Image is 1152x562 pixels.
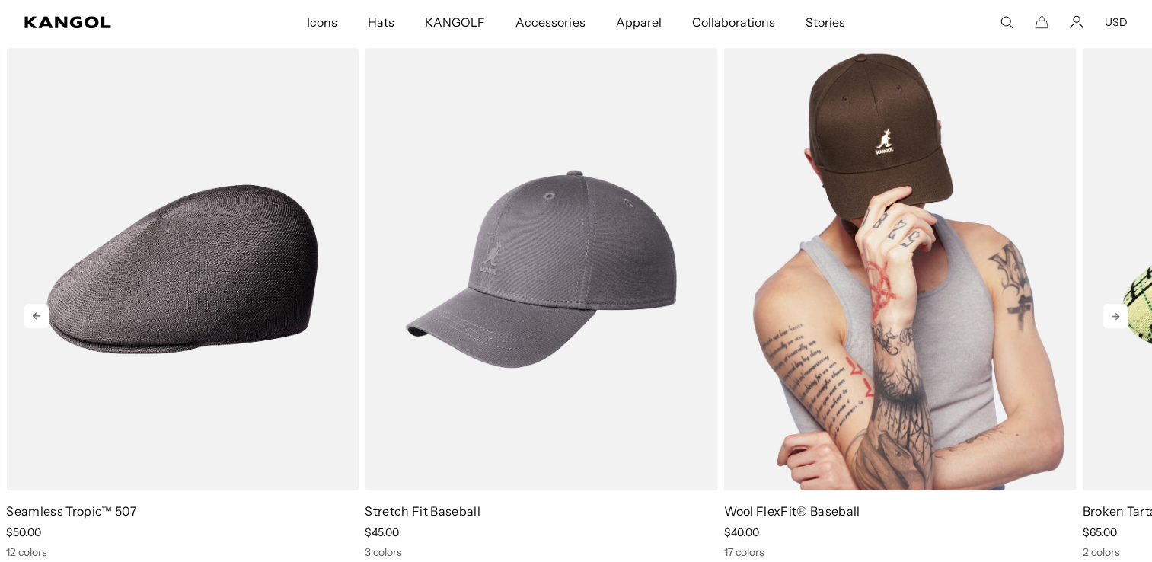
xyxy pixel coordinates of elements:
a: Seamless Tropic™ 507 [6,503,136,519]
a: Kangol [24,16,203,28]
img: Stretch Fit Baseball [365,48,717,490]
a: Account [1070,15,1083,29]
button: Cart [1035,15,1048,29]
img: Wool FlexFit® Baseball [723,48,1076,490]
div: 12 colors [6,545,359,559]
span: $45.00 [365,525,399,539]
div: 17 colors [723,545,1076,559]
a: Wool FlexFit® Baseball [723,503,860,519]
img: Seamless Tropic™ 507 [6,48,359,490]
div: 4 of 5 [717,48,1076,559]
a: Stretch Fit Baseball [365,503,480,519]
summary: Search here [1000,15,1013,29]
span: $50.00 [6,525,41,539]
div: 3 of 5 [359,48,717,559]
div: 3 colors [365,545,717,559]
span: $65.00 [1082,525,1116,539]
button: USD [1105,15,1128,29]
span: $40.00 [723,525,758,539]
